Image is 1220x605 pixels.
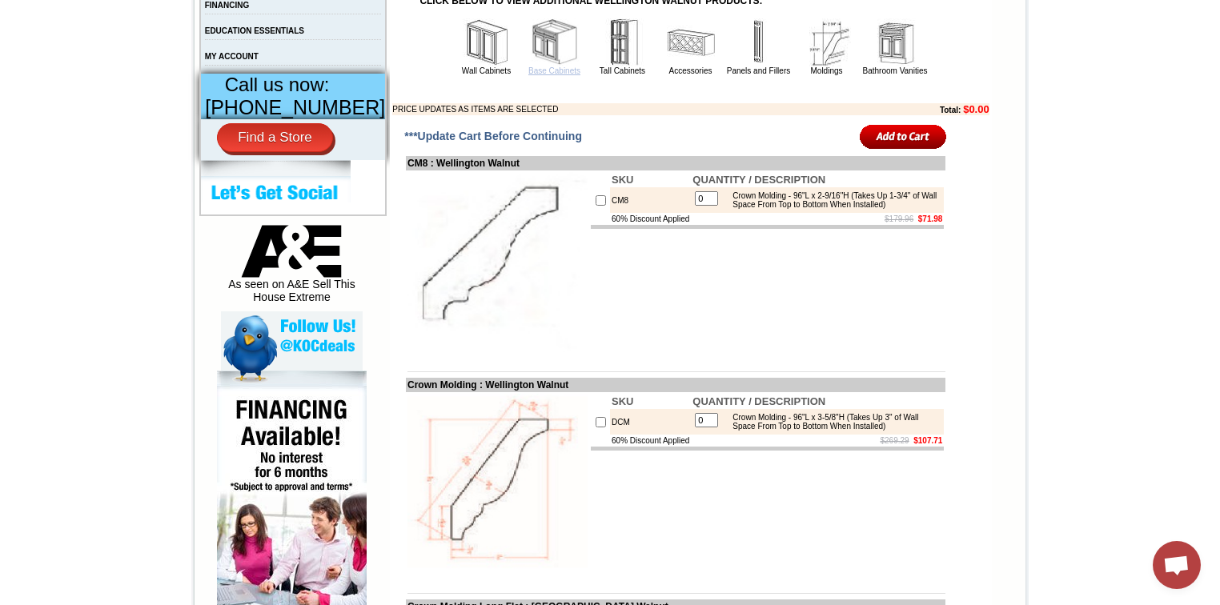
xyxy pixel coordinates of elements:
td: Baycreek Gray [209,73,250,89]
img: spacer.gif [250,45,252,46]
img: Accessories [667,18,715,66]
a: EDUCATION ESSENTIALS [205,26,304,35]
a: Moldings [810,66,842,75]
a: Panels and Fillers [727,66,790,75]
img: spacer.gif [293,45,295,46]
b: QUANTITY / DESCRIPTION [692,395,825,407]
td: DCM [610,409,691,435]
td: CM8 [610,187,691,213]
div: Crown Molding - 96"L x 3-5/8"H (Takes Up 3" of Wall Space From Top to Bottom When Installed) [724,413,940,431]
a: Price Sheet View in PDF Format [18,2,130,16]
td: Bellmonte Maple [295,73,336,89]
a: MY ACCOUNT [205,52,259,61]
span: [PHONE_NUMBER] [205,96,385,118]
a: Bathroom Vanities [863,66,928,75]
img: spacer.gif [207,45,209,46]
a: FINANCING [205,1,250,10]
div: Crown Molding - 96"L x 2-9/16"H (Takes Up 1-3/4" of Wall Space From Top to Bottom When Installed) [724,191,940,209]
img: Moldings [803,18,851,66]
b: Total: [940,106,961,114]
b: $107.71 [913,436,942,445]
td: Alabaster Shaker [64,73,105,89]
input: Add to Cart [860,123,947,150]
td: Crown Molding : Wellington Walnut [406,378,945,392]
td: CM8 : Wellington Walnut [406,156,945,170]
img: spacer.gif [156,45,159,46]
img: spacer.gif [62,45,64,46]
img: Crown Molding [407,394,588,574]
span: Call us now: [225,74,330,95]
s: $179.96 [885,214,913,223]
img: Wall Cabinets [463,18,511,66]
b: $71.98 [918,214,943,223]
td: [PERSON_NAME] White Shaker [159,73,207,90]
a: Wall Cabinets [462,66,511,75]
b: $0.00 [963,103,989,115]
td: 60% Discount Applied [610,213,691,225]
td: PRICE UPDATES AS ITEMS ARE SELECTED [392,103,852,115]
img: CM8 [407,172,588,352]
td: Beachwood Oak Shaker [252,73,293,90]
img: Tall Cabinets [599,18,647,66]
b: SKU [612,174,633,186]
a: Accessories [669,66,712,75]
b: SKU [612,395,633,407]
span: ***Update Cart Before Continuing [404,130,582,142]
img: Panels and Fillers [735,18,783,66]
s: $269.29 [881,436,909,445]
a: Tall Cabinets [600,66,645,75]
td: 60% Discount Applied [610,435,691,447]
img: Bathroom Vanities [871,18,919,66]
div: Open chat [1153,541,1201,589]
a: Base Cabinets [528,66,580,75]
div: As seen on A&E Sell This House Extreme [221,225,363,311]
img: Base Cabinets [531,18,579,66]
img: pdf.png [2,4,15,17]
b: QUANTITY / DESCRIPTION [692,174,825,186]
td: [PERSON_NAME] Yellow Walnut [107,73,156,90]
b: Price Sheet View in PDF Format [18,6,130,15]
img: spacer.gif [105,45,107,46]
a: Find a Store [217,123,333,152]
